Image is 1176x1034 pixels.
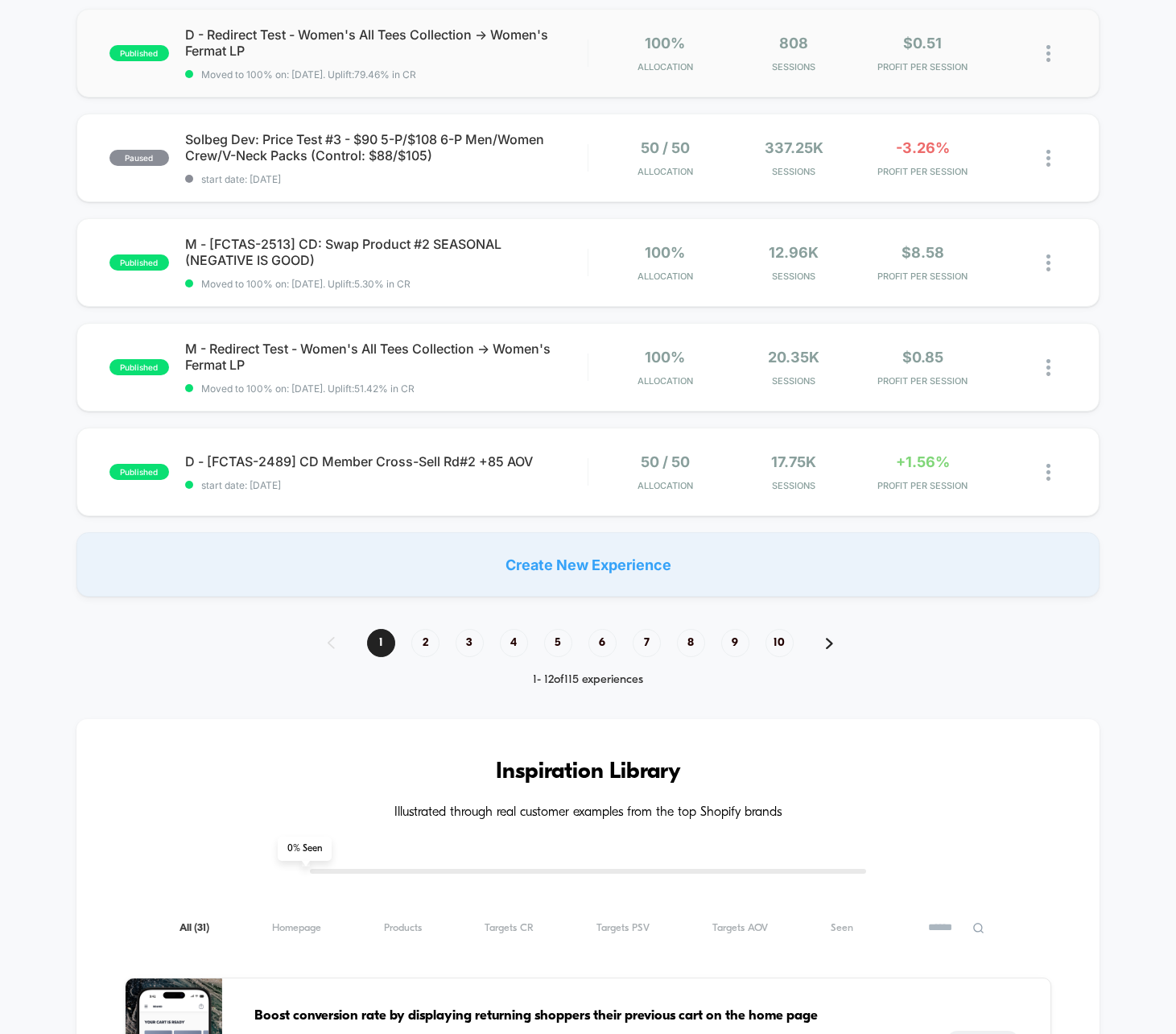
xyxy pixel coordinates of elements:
[712,922,768,934] span: Targets AOV
[641,453,690,470] span: 50 / 50
[456,629,484,657] span: 3
[633,629,661,657] span: 7
[185,236,588,268] span: M - [FCTAS-2513] CD: Swap Product #2 SEASONAL (NEGATIVE IS GOOD)
[831,922,853,934] span: Seen
[1046,150,1050,167] img: close
[185,27,588,59] span: D - Redirect Test - Women's All Tees Collection -> Women's Fermat LP
[185,131,588,163] span: Solbeg Dev: Price Test #3 - $90 5-P/$108 6-P Men/Women Crew/V-Neck Packs (Control: $88/$105)
[862,375,983,387] span: PROFIT PER SESSION
[411,629,439,657] span: 2
[1046,45,1050,62] img: close
[109,150,169,166] span: paused
[733,166,854,177] span: Sessions
[201,68,416,81] span: Moved to 100% on: [DATE] . Uplift: 79.46% in CR
[733,480,854,491] span: Sessions
[733,375,854,387] span: Sessions
[278,837,332,861] span: 0 % Seen
[771,453,816,470] span: 17.75k
[485,922,534,934] span: Targets CR
[367,629,395,657] span: 1
[862,271,983,282] span: PROFIT PER SESSION
[902,244,944,261] span: $8.58
[769,244,819,261] span: 12.96k
[645,349,685,366] span: 100%
[638,61,693,72] span: Allocation
[641,139,690,156] span: 50 / 50
[733,271,854,282] span: Sessions
[544,629,572,657] span: 5
[312,673,865,687] div: 1 - 12 of 115 experiences
[896,139,950,156] span: -3.26%
[588,629,617,657] span: 6
[125,759,1051,785] h3: Inspiration Library
[765,629,794,657] span: 10
[903,35,942,52] span: $0.51
[721,629,749,657] span: 9
[1046,464,1050,481] img: close
[768,349,819,366] span: 20.35k
[384,922,422,934] span: Products
[76,532,1100,597] div: Create New Experience
[862,61,983,72] span: PROFIT PER SESSION
[638,166,693,177] span: Allocation
[677,629,705,657] span: 8
[125,805,1051,821] h4: Illustrated through real customer examples from the top Shopify brands
[826,638,833,649] img: pagination forward
[638,271,693,282] span: Allocation
[779,35,808,52] span: 808
[185,173,588,185] span: start date: [DATE]
[185,453,588,469] span: D - [FCTAS-2489] CD Member Cross-Sell Rd#2 +85 AOV
[201,278,411,290] span: Moved to 100% on: [DATE] . Uplift: 5.30% in CR
[733,61,854,72] span: Sessions
[201,383,415,395] span: Moved to 100% on: [DATE] . Uplift: 51.42% in CR
[638,480,693,491] span: Allocation
[109,359,169,375] span: published
[500,629,528,657] span: 4
[645,244,685,261] span: 100%
[179,922,209,934] span: All
[109,464,169,480] span: published
[1046,359,1050,376] img: close
[194,923,209,933] span: ( 31 )
[862,166,983,177] span: PROFIT PER SESSION
[596,922,650,934] span: Targets PSV
[645,35,685,52] span: 100%
[638,375,693,387] span: Allocation
[862,480,983,491] span: PROFIT PER SESSION
[185,479,588,491] span: start date: [DATE]
[1046,254,1050,271] img: close
[109,254,169,271] span: published
[896,453,950,470] span: +1.56%
[902,349,943,366] span: $0.85
[765,139,823,156] span: 337.25k
[109,45,169,61] span: published
[185,341,588,373] span: M - Redirect Test - Women's All Tees Collection -> Women's Fermat LP
[254,1006,914,1027] span: Boost conversion rate by displaying returning shoppers their previous cart on the home page
[272,922,321,934] span: Homepage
